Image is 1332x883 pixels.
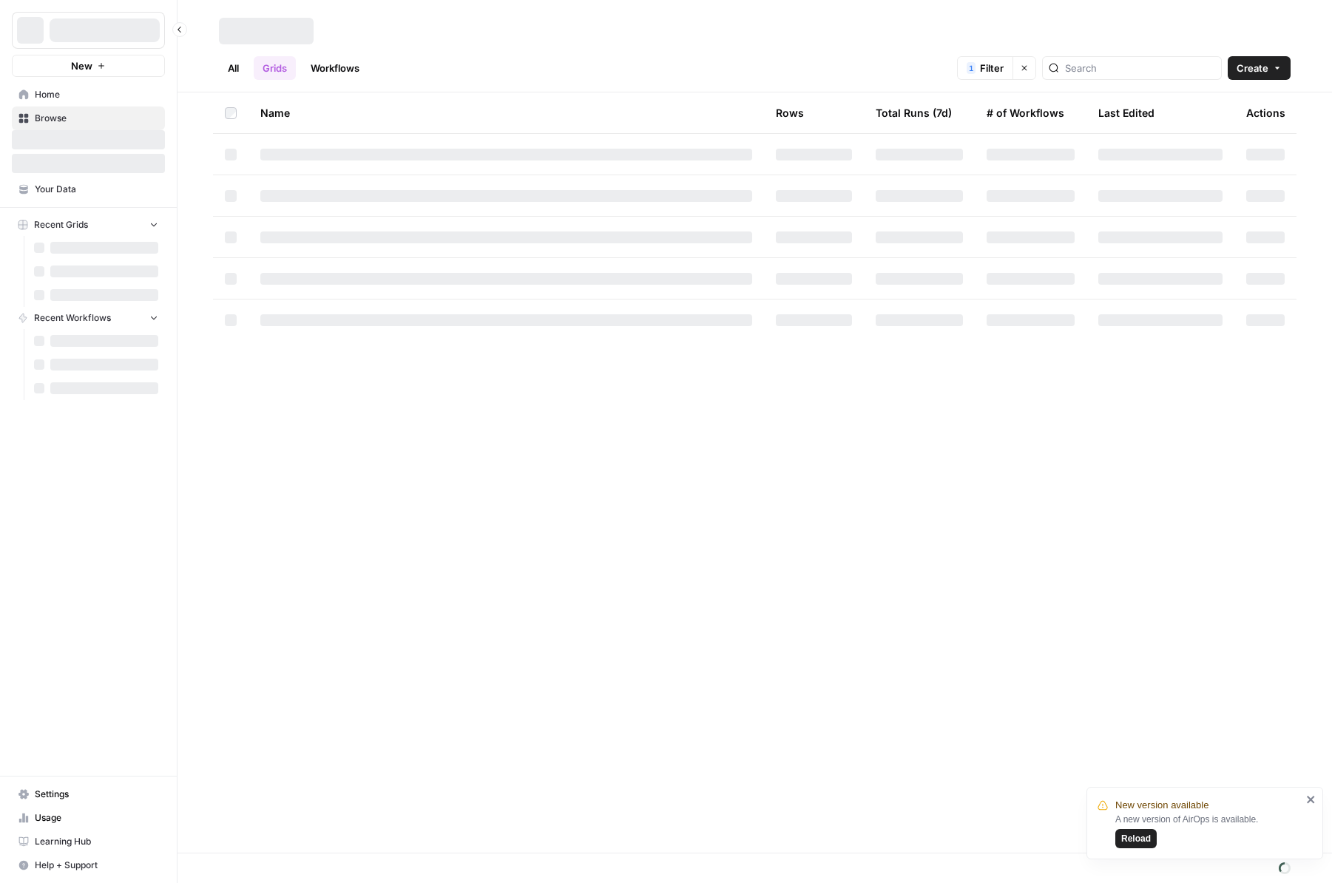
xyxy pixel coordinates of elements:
input: Search [1065,61,1215,75]
div: Last Edited [1098,92,1154,133]
span: New [71,58,92,73]
span: Learning Hub [35,835,158,848]
span: Settings [35,788,158,801]
a: Your Data [12,177,165,201]
div: A new version of AirOps is available. [1115,813,1302,848]
div: Total Runs (7d) [876,92,952,133]
a: Browse [12,106,165,130]
button: Help + Support [12,853,165,877]
span: Create [1237,61,1268,75]
a: All [219,56,248,80]
div: # of Workflows [987,92,1064,133]
span: Filter [980,61,1004,75]
span: Recent Grids [34,218,88,231]
button: Reload [1115,829,1157,848]
button: Recent Grids [12,214,165,236]
div: Actions [1246,92,1285,133]
span: Your Data [35,183,158,196]
span: New version available [1115,798,1208,813]
button: New [12,55,165,77]
button: Recent Workflows [12,307,165,329]
div: Name [260,92,752,133]
span: 1 [969,62,973,74]
span: Home [35,88,158,101]
a: Usage [12,806,165,830]
span: Browse [35,112,158,125]
span: Recent Workflows [34,311,111,325]
a: Settings [12,782,165,806]
span: Help + Support [35,859,158,872]
a: Workflows [302,56,368,80]
button: close [1306,794,1316,805]
a: Learning Hub [12,830,165,853]
button: Create [1228,56,1291,80]
span: Usage [35,811,158,825]
a: Home [12,83,165,106]
button: 1Filter [957,56,1012,80]
a: Grids [254,56,296,80]
span: Reload [1121,832,1151,845]
div: 1 [967,62,976,74]
div: Rows [776,92,804,133]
